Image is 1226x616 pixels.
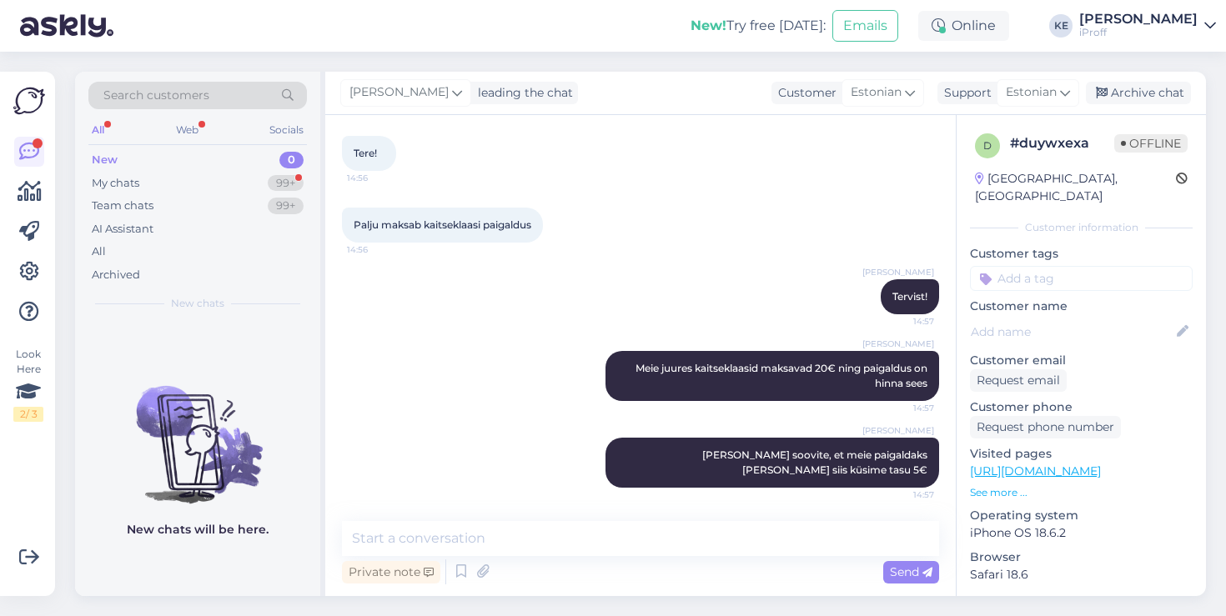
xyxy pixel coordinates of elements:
[1114,134,1188,153] span: Offline
[354,218,531,231] span: Palju maksab kaitseklaasi paigaldus
[970,220,1193,235] div: Customer information
[173,119,202,141] div: Web
[771,84,837,102] div: Customer
[970,298,1193,315] p: Customer name
[862,424,934,437] span: [PERSON_NAME]
[268,175,304,192] div: 99+
[1079,26,1198,39] div: iProff
[890,564,932,579] span: Send
[103,87,209,104] span: Search customers
[970,463,1101,478] a: [URL][DOMAIN_NAME]
[13,347,43,422] div: Look Here
[1006,83,1057,102] span: Estonian
[872,488,934,501] span: 14:57
[268,198,304,214] div: 99+
[862,266,934,278] span: [PERSON_NAME]
[970,245,1193,263] p: Customer tags
[88,119,108,141] div: All
[970,566,1193,583] p: Safari 18.6
[342,561,440,583] div: Private note
[970,524,1193,542] p: iPhone OS 18.6.2
[970,416,1121,438] div: Request phone number
[349,83,449,102] span: [PERSON_NAME]
[970,398,1193,416] p: Customer phone
[970,369,1067,392] div: Request email
[970,445,1193,463] p: Visited pages
[832,10,898,42] button: Emails
[92,221,153,238] div: AI Assistant
[1049,14,1073,38] div: KE
[92,267,140,283] div: Archived
[892,290,927,303] span: Tervist!
[347,172,410,184] span: 14:56
[970,352,1193,369] p: Customer email
[266,119,307,141] div: Socials
[983,139,992,152] span: d
[279,152,304,168] div: 0
[975,170,1176,205] div: [GEOGRAPHIC_DATA], [GEOGRAPHIC_DATA]
[872,315,934,328] span: 14:57
[354,147,377,159] span: Tere!
[937,84,992,102] div: Support
[471,84,573,102] div: leading the chat
[862,338,934,350] span: [PERSON_NAME]
[691,18,726,33] b: New!
[970,507,1193,524] p: Operating system
[1010,133,1114,153] div: # duywxexa
[970,548,1193,566] p: Browser
[92,198,153,214] div: Team chats
[347,243,410,256] span: 14:56
[127,521,269,538] p: New chats will be here.
[13,85,45,117] img: Askly Logo
[1079,13,1216,39] a: [PERSON_NAME]iProff
[970,266,1193,291] input: Add a tag
[702,448,930,476] span: [PERSON_NAME] soovite, et meie paigaldaks [PERSON_NAME] siis küsime tasu 5€
[1086,82,1191,104] div: Archive chat
[970,485,1193,500] p: See more ...
[872,402,934,414] span: 14:57
[75,356,320,506] img: No chats
[691,16,826,36] div: Try free [DATE]:
[851,83,902,102] span: Estonian
[92,243,106,260] div: All
[971,323,1173,341] input: Add name
[918,11,1009,41] div: Online
[92,175,139,192] div: My chats
[92,152,118,168] div: New
[13,407,43,422] div: 2 / 3
[636,362,930,389] span: Meie juures kaitseklaasid maksavad 20€ ning paigaldus on hinna sees
[171,296,224,311] span: New chats
[1079,13,1198,26] div: [PERSON_NAME]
